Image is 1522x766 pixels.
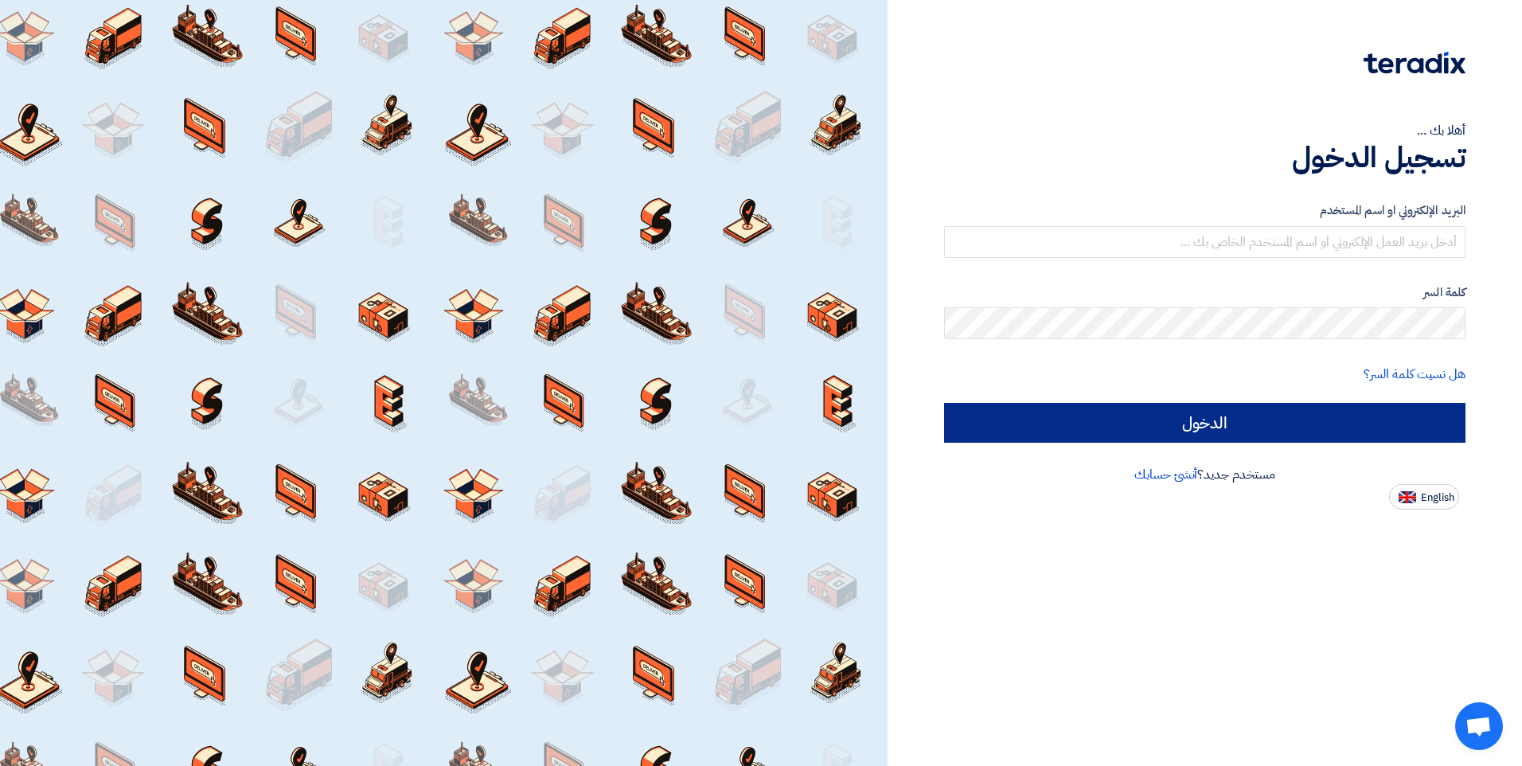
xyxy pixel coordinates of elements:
[1134,465,1197,484] a: أنشئ حسابك
[1389,484,1459,510] button: English
[944,201,1465,220] label: البريد الإلكتروني او اسم المستخدم
[1399,491,1416,503] img: en-US.png
[944,403,1465,443] input: الدخول
[1364,52,1465,74] img: Teradix logo
[1364,365,1465,384] a: هل نسيت كلمة السر؟
[944,226,1465,258] input: أدخل بريد العمل الإلكتروني او اسم المستخدم الخاص بك ...
[944,465,1465,484] div: مستخدم جديد؟
[944,140,1465,175] h1: تسجيل الدخول
[1421,492,1454,503] span: English
[1455,702,1503,750] a: Open chat
[944,283,1465,302] label: كلمة السر
[944,121,1465,140] div: أهلا بك ...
